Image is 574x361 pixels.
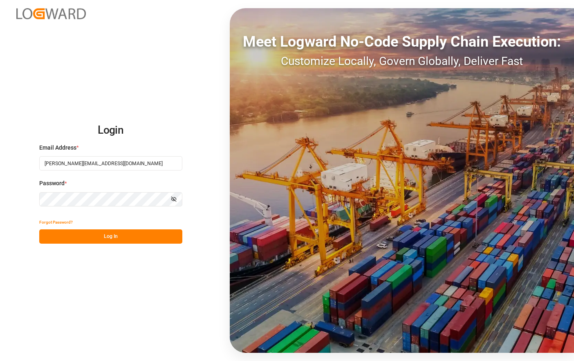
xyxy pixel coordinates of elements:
[230,53,574,70] div: Customize Locally, Govern Globally, Deliver Fast
[39,229,182,244] button: Log In
[39,179,65,188] span: Password
[39,144,76,152] span: Email Address
[39,215,73,229] button: Forgot Password?
[16,8,86,19] img: Logward_new_orange.png
[230,31,574,53] div: Meet Logward No-Code Supply Chain Execution:
[39,117,182,144] h2: Login
[39,156,182,170] input: Enter your email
